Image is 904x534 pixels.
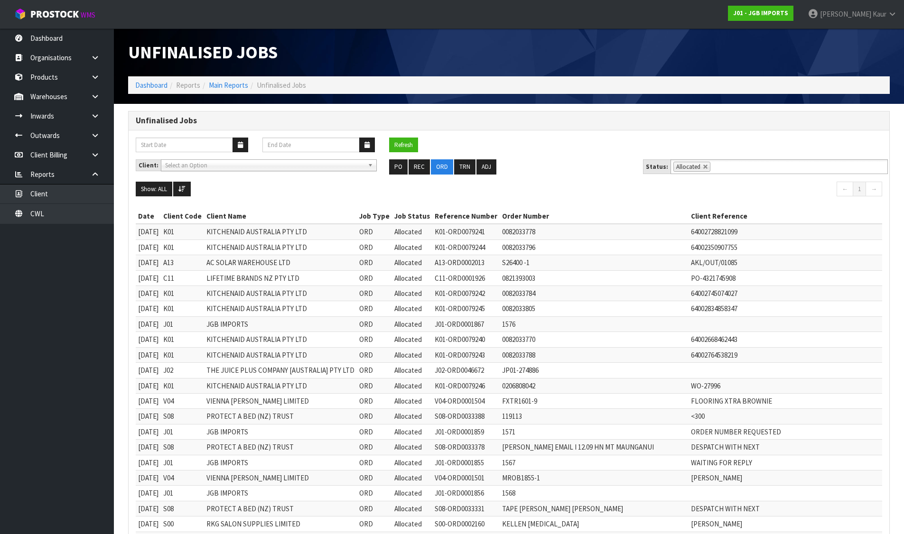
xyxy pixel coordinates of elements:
td: JGB IMPORTS [204,455,357,470]
span: Select an Option [165,160,364,171]
span: Allocated [394,396,422,405]
td: 0082033788 [500,347,689,362]
td: ORD [357,393,392,408]
strong: J01 - JGB IMPORTS [733,9,788,17]
td: [DATE] [136,347,161,362]
td: ORD [357,239,392,255]
th: Job Status [392,209,432,224]
span: Allocated [394,427,422,436]
td: [DATE] [136,470,161,486]
td: ORD [357,363,392,378]
td: K01-ORD0079245 [432,301,500,316]
span: Allocated [394,381,422,390]
td: ORD [357,486,392,501]
td: J01-ORD0001859 [432,424,500,439]
span: Unfinalised Jobs [128,41,278,63]
td: [DATE] [136,301,161,316]
td: JP01-274886 [500,363,689,378]
span: Allocated [394,335,422,344]
td: KITCHENAID AUSTRALIA PTY LTD [204,239,357,255]
td: ORD [357,270,392,285]
td: [DATE] [136,409,161,424]
td: ORD [357,470,392,486]
td: J02-ORD0046672 [432,363,500,378]
span: Allocated [394,243,422,252]
td: [DATE] [136,378,161,393]
a: → [866,182,882,197]
td: KELLEN [MEDICAL_DATA] [500,516,689,532]
td: V04-ORD0001504 [432,393,500,408]
td: K01-ORD0079246 [432,378,500,393]
td: 1571 [500,424,689,439]
strong: Status: [646,163,668,171]
span: Allocated [394,350,422,359]
span: [PERSON_NAME] [820,9,871,18]
span: Allocated [394,412,422,421]
td: [DATE] [136,286,161,301]
td: K01 [161,239,204,255]
td: J01-ORD0001856 [432,486,500,501]
td: S00-ORD0002160 [432,516,500,532]
span: ProStock [30,8,79,20]
td: 0082033770 [500,332,689,347]
td: 0082033796 [500,239,689,255]
input: End Date [262,138,360,152]
td: ORD [357,516,392,532]
td: K01 [161,332,204,347]
td: ORD [357,455,392,470]
td: [DATE] [136,393,161,408]
strong: Client: [139,161,158,169]
td: [PERSON_NAME] EMAIL I 12.09 HN MT MAUNGANUI [500,440,689,455]
td: [DATE] [136,332,161,347]
td: ORD [357,347,392,362]
td: 1567 [500,455,689,470]
td: JGB IMPORTS [204,316,357,331]
button: TRN [454,159,475,175]
td: ORD [357,378,392,393]
span: Allocated [676,163,700,171]
td: JGB IMPORTS [204,424,357,439]
td: PROTECT A BED (NZ) TRUST [204,440,357,455]
td: [DATE] [136,224,161,239]
td: S26400 -1 [500,255,689,270]
td: FXTR1601-9 [500,393,689,408]
td: ORD [357,501,392,516]
td: J01 [161,455,204,470]
td: J01 [161,486,204,501]
td: 119113 [500,409,689,424]
td: J01 [161,424,204,439]
td: S08-ORD0033331 [432,501,500,516]
button: Show: ALL [136,182,172,197]
td: 0082033778 [500,224,689,239]
td: KITCHENAID AUSTRALIA PTY LTD [204,224,357,239]
td: TAPE [PERSON_NAME] [PERSON_NAME] [500,501,689,516]
button: Refresh [389,138,418,153]
nav: Page navigation [516,182,883,199]
button: REC [409,159,430,175]
td: C11 [161,270,204,285]
td: J01-ORD0001867 [432,316,500,331]
span: Allocated [394,320,422,329]
td: ORD [357,301,392,316]
td: K01 [161,378,204,393]
small: WMS [81,10,95,19]
td: ORD [357,440,392,455]
span: Allocated [394,304,422,313]
span: Allocated [394,458,422,467]
a: J01 - JGB IMPORTS [728,6,793,21]
a: 1 [853,182,866,197]
th: Job Type [357,209,392,224]
td: K01 [161,347,204,362]
td: ORD [357,224,392,239]
td: [DATE] [136,486,161,501]
td: C11-ORD0001926 [432,270,500,285]
button: ADJ [476,159,496,175]
th: Client Name [204,209,357,224]
td: LIFETIME BRANDS NZ PTY LTD [204,270,357,285]
span: Allocated [394,519,422,528]
td: JGB IMPORTS [204,486,357,501]
span: Allocated [394,227,422,236]
td: S08-ORD0033378 [432,440,500,455]
td: ORD [357,332,392,347]
td: ORD [357,316,392,331]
